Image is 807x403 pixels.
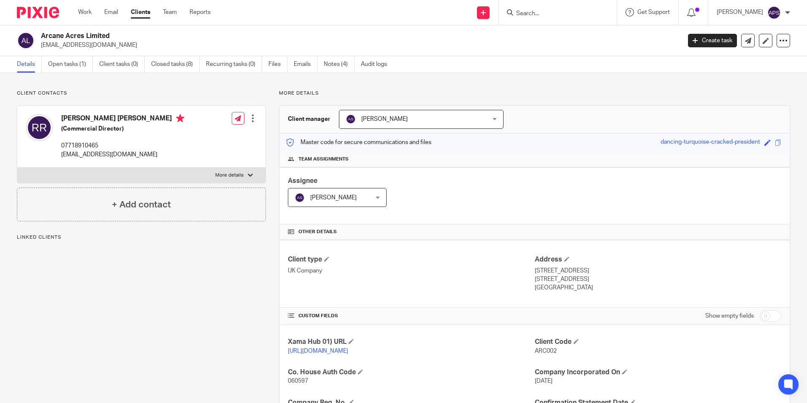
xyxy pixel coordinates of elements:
[535,275,781,283] p: [STREET_ADDRESS]
[112,198,171,211] h4: + Add contact
[361,116,408,122] span: [PERSON_NAME]
[17,32,35,49] img: svg%3E
[346,114,356,124] img: svg%3E
[26,114,53,141] img: svg%3E
[61,125,184,133] h5: (Commercial Director)
[190,8,211,16] a: Reports
[286,138,431,147] p: Master code for secure communications and files
[288,177,317,184] span: Assignee
[268,56,287,73] a: Files
[294,56,317,73] a: Emails
[767,6,781,19] img: svg%3E
[288,115,330,123] h3: Client manager
[310,195,357,201] span: [PERSON_NAME]
[61,114,184,125] h4: [PERSON_NAME] [PERSON_NAME]
[99,56,145,73] a: Client tasks (0)
[131,8,150,16] a: Clients
[78,8,92,16] a: Work
[17,234,266,241] p: Linked clients
[688,34,737,47] a: Create task
[535,267,781,275] p: [STREET_ADDRESS]
[163,8,177,16] a: Team
[535,283,781,292] p: [GEOGRAPHIC_DATA]
[535,338,781,346] h4: Client Code
[41,32,548,41] h2: Arcane Acres Limited
[288,255,534,264] h4: Client type
[206,56,262,73] a: Recurring tasks (0)
[17,7,59,18] img: Pixie
[298,156,349,163] span: Team assignments
[288,348,348,354] a: [URL][DOMAIN_NAME]
[535,368,781,377] h4: Company Incorporated On
[535,378,552,384] span: [DATE]
[515,10,591,18] input: Search
[324,56,355,73] a: Notes (4)
[717,8,763,16] p: [PERSON_NAME]
[17,56,42,73] a: Details
[361,56,393,73] a: Audit logs
[176,114,184,123] i: Primary
[288,368,534,377] h4: Co. House Auth Code
[61,150,184,159] p: [EMAIL_ADDRESS][DOMAIN_NAME]
[104,8,118,16] a: Email
[288,338,534,346] h4: Xama Hub 01) URL
[288,378,308,384] span: 060597
[295,193,305,203] img: svg%3E
[17,90,266,97] p: Client contacts
[535,255,781,264] h4: Address
[637,9,670,15] span: Get Support
[215,172,244,179] p: More details
[61,142,184,150] p: 07718910465
[288,313,534,319] h4: CUSTOM FIELDS
[279,90,790,97] p: More details
[48,56,93,73] a: Open tasks (1)
[661,138,760,147] div: dancing-turquoise-cracked-president
[535,348,557,354] span: ARC002
[151,56,200,73] a: Closed tasks (8)
[705,312,754,320] label: Show empty fields
[288,267,534,275] p: UK Company
[41,41,675,49] p: [EMAIL_ADDRESS][DOMAIN_NAME]
[298,229,337,235] span: Other details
